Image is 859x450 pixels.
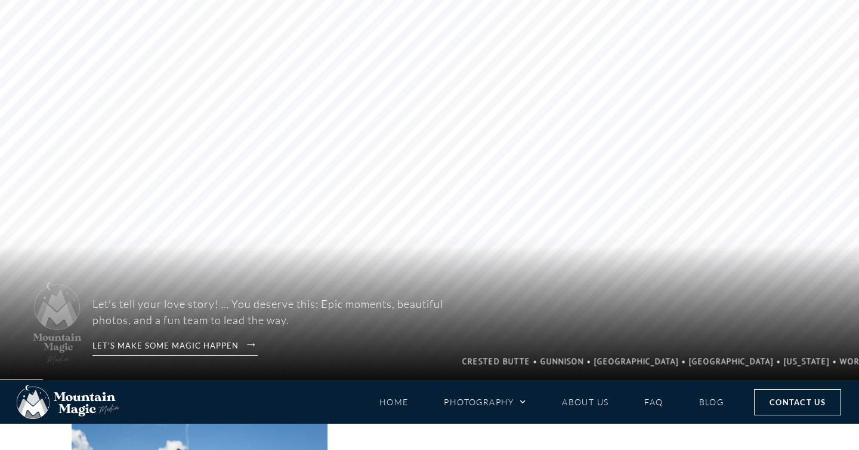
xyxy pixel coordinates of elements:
[754,389,841,415] a: Contact Us
[444,392,526,412] a: Photography
[245,335,258,352] span: →
[17,385,119,420] img: Mountain Magic Media photography logo Crested Butte Photographer
[30,280,85,368] img: Mountain Magic Media photography logo Crested Butte Photographer
[92,296,443,328] p: Let’s tell your love story! … You deserve this: Epic moments, beautiful photos, and a fun team to...
[92,337,258,356] a: let's make some magic happen→
[379,392,409,412] a: Home
[644,392,663,412] a: FAQ
[379,392,724,412] nav: Menu
[770,396,826,409] span: Contact Us
[562,392,608,412] a: About Us
[699,392,724,412] a: Blog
